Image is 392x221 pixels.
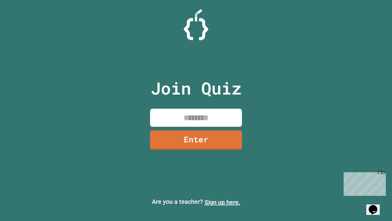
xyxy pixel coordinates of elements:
a: Enter [150,130,242,150]
p: Are you a teacher? [5,197,387,207]
p: Join Quiz [151,76,242,101]
iframe: chat widget [366,196,386,215]
iframe: chat widget [341,170,386,196]
div: Chat with us now!Close [2,2,42,39]
a: Sign up here. [205,199,240,206]
img: Logo.svg [184,9,208,40]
